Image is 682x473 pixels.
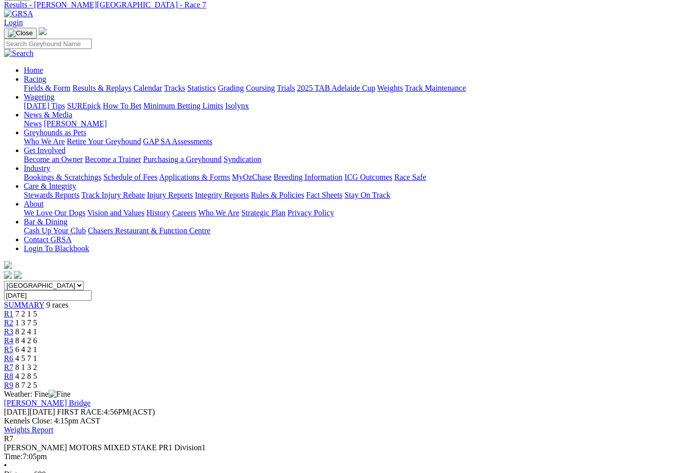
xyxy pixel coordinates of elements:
[344,191,390,199] a: Stay On Track
[103,173,157,181] a: Schedule of Fees
[297,84,375,92] a: 2025 TAB Adelaide Cup
[46,301,68,309] span: 9 races
[24,191,678,200] div: Care & Integrity
[277,84,295,92] a: Trials
[24,191,79,199] a: Stewards Reports
[4,0,678,9] a: Results - [PERSON_NAME][GEOGRAPHIC_DATA] - Race 7
[4,336,13,345] a: R4
[225,102,249,110] a: Isolynx
[187,84,216,92] a: Statistics
[224,155,261,163] a: Syndication
[287,209,334,217] a: Privacy Policy
[4,318,13,327] span: R2
[24,119,678,128] div: News & Media
[15,336,37,345] span: 8 4 2 6
[24,102,678,110] div: Wagering
[57,408,155,416] span: 4:56PM(ACST)
[87,209,144,217] a: Vision and Values
[8,29,33,37] img: Close
[24,102,65,110] a: [DATE] Tips
[15,381,37,389] span: 8 7 2 5
[24,155,83,163] a: Become an Owner
[143,137,213,146] a: GAP SA Assessments
[274,173,342,181] a: Breeding Information
[4,18,23,27] a: Login
[57,408,104,416] span: FIRST RACE:
[72,84,131,92] a: Results & Replays
[143,102,223,110] a: Minimum Betting Limits
[24,182,76,190] a: Care & Integrity
[24,137,65,146] a: Who We Are
[24,155,678,164] div: Get Involved
[4,301,44,309] a: SUMMARY
[172,209,196,217] a: Careers
[44,119,107,128] a: [PERSON_NAME]
[24,209,678,217] div: About
[24,164,50,172] a: Industry
[198,209,239,217] a: Who We Are
[4,452,678,461] div: 7:05pm
[218,84,244,92] a: Grading
[4,49,34,58] img: Search
[14,271,22,279] img: twitter.svg
[4,443,678,452] div: [PERSON_NAME] MOTORS MIXED STAKE PR1 Division1
[88,226,210,235] a: Chasers Restaurant & Function Centre
[24,226,678,235] div: Bar & Dining
[306,191,342,199] a: Fact Sheets
[4,425,54,434] a: Weights Report
[67,137,141,146] a: Retire Your Greyhound
[133,84,162,92] a: Calendar
[24,200,44,208] a: About
[4,28,37,39] button: Toggle navigation
[24,110,72,119] a: News & Media
[143,155,222,163] a: Purchasing a Greyhound
[4,310,13,318] a: R1
[4,345,13,354] a: R5
[4,452,23,461] span: Time:
[24,84,678,93] div: Racing
[39,27,47,35] img: logo-grsa-white.png
[15,310,37,318] span: 7 2 1 5
[24,217,67,226] a: Bar & Dining
[15,345,37,354] span: 6 4 2 1
[394,173,426,181] a: Race Safe
[246,84,275,92] a: Coursing
[4,354,13,363] a: R6
[24,173,678,182] div: Industry
[24,146,65,155] a: Get Involved
[24,75,46,83] a: Racing
[344,173,392,181] a: ICG Outcomes
[4,261,12,269] img: logo-grsa-white.png
[4,408,55,416] span: [DATE]
[24,173,101,181] a: Bookings & Scratchings
[146,209,170,217] a: History
[15,318,37,327] span: 1 3 7 5
[24,119,42,128] a: News
[241,209,285,217] a: Strategic Plan
[4,390,70,398] span: Weather: Fine
[24,84,70,92] a: Fields & Form
[4,290,92,301] input: Select date
[81,191,145,199] a: Track Injury Rebate
[4,327,13,336] a: R3
[159,173,230,181] a: Applications & Forms
[103,102,142,110] a: How To Bet
[24,66,43,74] a: Home
[24,93,55,101] a: Wagering
[4,363,13,371] a: R7
[49,390,70,399] img: Fine
[4,381,13,389] a: R9
[15,372,37,380] span: 4 2 8 5
[4,372,13,380] a: R8
[4,399,91,407] a: [PERSON_NAME] Bridge
[24,226,86,235] a: Cash Up Your Club
[4,461,7,470] span: •
[4,434,13,443] span: R7
[15,354,37,363] span: 4 5 7 1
